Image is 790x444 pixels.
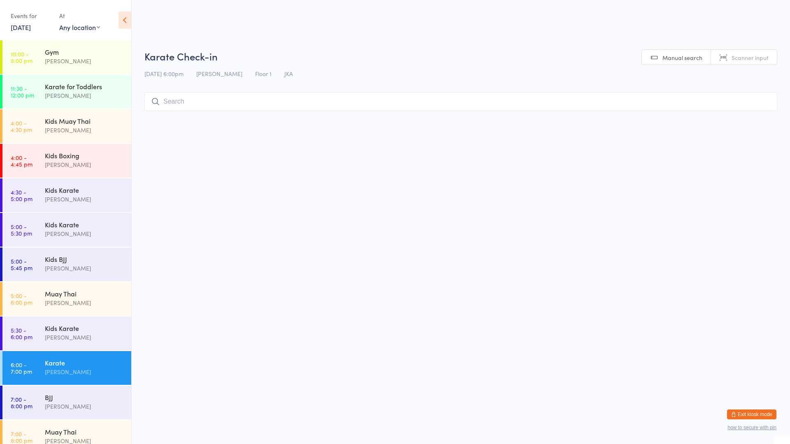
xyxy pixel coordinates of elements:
[11,9,51,23] div: Events for
[59,23,100,32] div: Any location
[45,56,124,66] div: [PERSON_NAME]
[45,151,124,160] div: Kids Boxing
[2,144,131,178] a: 4:00 -4:45 pmKids Boxing[PERSON_NAME]
[2,351,131,385] a: 6:00 -7:00 pmKarate[PERSON_NAME]
[11,120,32,133] time: 4:00 - 4:30 pm
[45,324,124,333] div: Kids Karate
[45,264,124,273] div: [PERSON_NAME]
[45,194,124,204] div: [PERSON_NAME]
[45,254,124,264] div: Kids BJJ
[45,229,124,238] div: [PERSON_NAME]
[2,213,131,247] a: 5:00 -5:30 pmKids Karate[PERSON_NAME]
[144,49,777,63] h2: Karate Check-in
[11,189,33,202] time: 4:30 - 5:00 pm
[11,292,33,305] time: 5:00 - 6:00 pm
[2,40,131,74] a: 10:00 -8:00 pmGym[PERSON_NAME]
[2,317,131,350] a: 5:30 -6:00 pmKids Karate[PERSON_NAME]
[45,220,124,229] div: Kids Karate
[11,51,33,64] time: 10:00 - 8:00 pm
[255,69,272,78] span: Floor 1
[2,75,131,109] a: 11:30 -12:00 pmKarate for Toddlers[PERSON_NAME]
[45,427,124,436] div: Muay Thai
[45,160,124,169] div: [PERSON_NAME]
[732,53,769,62] span: Scanner input
[284,69,293,78] span: JKA
[45,333,124,342] div: [PERSON_NAME]
[59,9,100,23] div: At
[45,367,124,377] div: [PERSON_NAME]
[11,154,33,167] time: 4:00 - 4:45 pm
[45,298,124,308] div: [PERSON_NAME]
[11,223,32,236] time: 5:00 - 5:30 pm
[45,82,124,91] div: Karate for Toddlers
[2,247,131,281] a: 5:00 -5:45 pmKids BJJ[PERSON_NAME]
[45,393,124,402] div: BJJ
[144,69,184,78] span: [DATE] 6:00pm
[11,430,33,444] time: 7:00 - 8:00 pm
[2,282,131,316] a: 5:00 -6:00 pmMuay Thai[PERSON_NAME]
[45,91,124,100] div: [PERSON_NAME]
[11,85,34,98] time: 11:30 - 12:00 pm
[11,23,31,32] a: [DATE]
[11,361,32,375] time: 6:00 - 7:00 pm
[45,402,124,411] div: [PERSON_NAME]
[45,358,124,367] div: Karate
[45,116,124,125] div: Kids Muay Thai
[2,109,131,143] a: 4:00 -4:30 pmKids Muay Thai[PERSON_NAME]
[2,178,131,212] a: 4:30 -5:00 pmKids Karate[PERSON_NAME]
[45,185,124,194] div: Kids Karate
[11,258,33,271] time: 5:00 - 5:45 pm
[45,47,124,56] div: Gym
[2,386,131,419] a: 7:00 -8:00 pmBJJ[PERSON_NAME]
[196,69,242,78] span: [PERSON_NAME]
[727,409,776,419] button: Exit kiosk mode
[11,396,33,409] time: 7:00 - 8:00 pm
[45,125,124,135] div: [PERSON_NAME]
[11,327,33,340] time: 5:30 - 6:00 pm
[662,53,702,62] span: Manual search
[727,425,776,430] button: how to secure with pin
[144,92,777,111] input: Search
[45,289,124,298] div: Muay Thai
